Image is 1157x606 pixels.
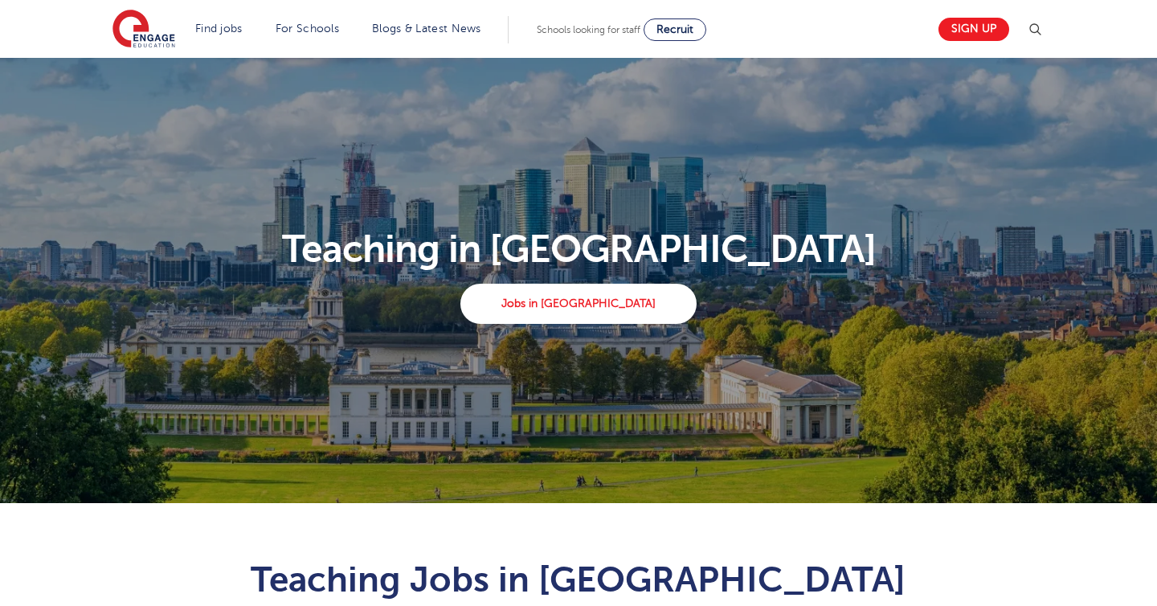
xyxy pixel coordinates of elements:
a: Blogs & Latest News [372,23,481,35]
p: Teaching in [GEOGRAPHIC_DATA] [104,230,1054,268]
span: Schools looking for staff [537,24,640,35]
a: Jobs in [GEOGRAPHIC_DATA] [460,284,696,324]
a: Recruit [644,18,706,41]
span: Recruit [656,23,693,35]
a: For Schools [276,23,339,35]
span: Teaching Jobs in [GEOGRAPHIC_DATA] [251,559,906,600]
img: Engage Education [112,10,175,50]
a: Find jobs [195,23,243,35]
a: Sign up [938,18,1009,41]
